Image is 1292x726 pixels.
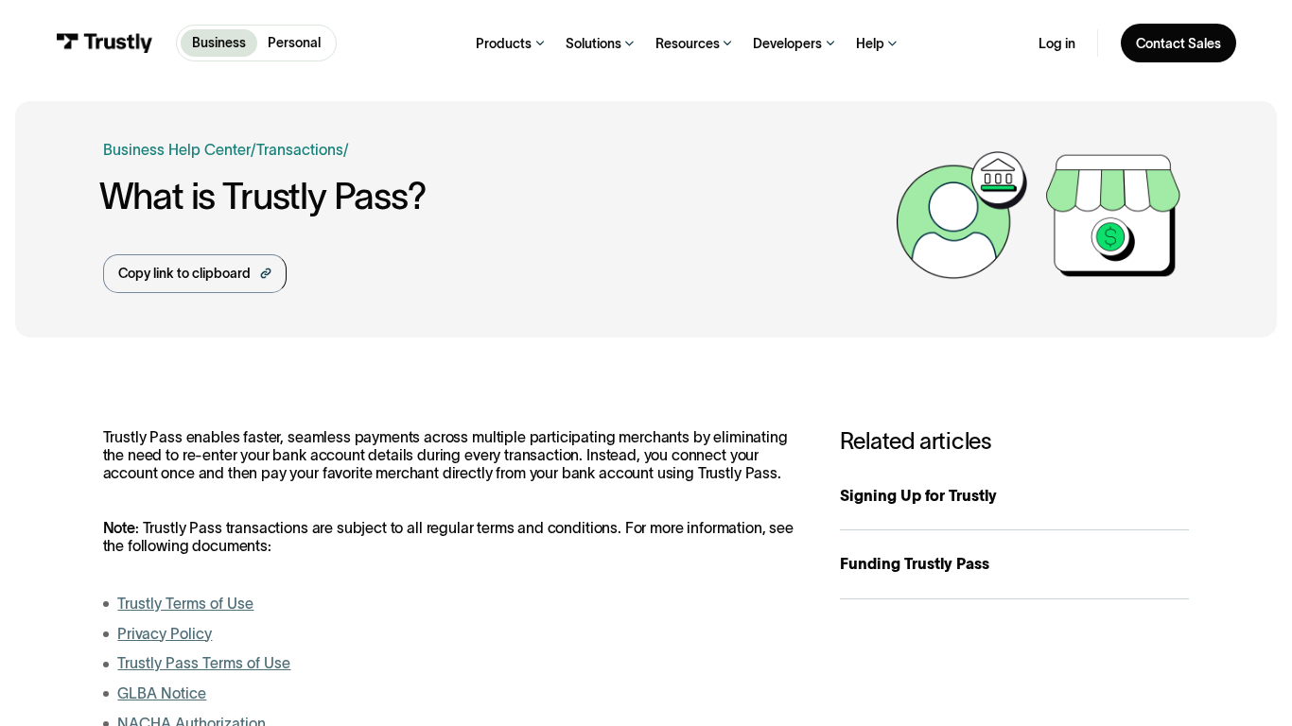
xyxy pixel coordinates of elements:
[99,176,887,217] h1: What is Trustly Pass?
[343,139,349,162] div: /
[566,35,621,52] div: Solutions
[753,35,822,52] div: Developers
[856,35,884,52] div: Help
[268,33,321,53] p: Personal
[117,655,290,671] a: Trustly Pass Terms of Use
[840,553,1190,576] div: Funding Trustly Pass
[103,519,802,555] p: : Trustly Pass transactions are subject to all regular terms and conditions. For more information...
[1136,35,1221,52] div: Contact Sales
[103,254,288,293] a: Copy link to clipboard
[181,29,257,57] a: Business
[117,626,212,642] a: Privacy Policy
[117,596,253,612] a: Trustly Terms of Use
[192,33,246,53] p: Business
[103,520,135,536] strong: Note
[840,485,1190,508] div: Signing Up for Trustly
[256,142,343,158] a: Transactions
[840,462,1190,530] a: Signing Up for Trustly
[117,685,206,701] a: GLBA Notice
[56,33,153,54] img: Trustly Logo
[1121,24,1236,63] a: Contact Sales
[476,35,532,52] div: Products
[251,139,256,162] div: /
[840,530,1190,598] a: Funding Trustly Pass
[1039,35,1075,52] a: Log in
[655,35,720,52] div: Resources
[840,428,1190,456] h3: Related articles
[118,264,251,284] div: Copy link to clipboard
[103,139,251,162] a: Business Help Center
[257,29,333,57] a: Personal
[103,428,802,482] p: Trustly Pass enables faster, seamless payments across multiple participating merchants by elimina...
